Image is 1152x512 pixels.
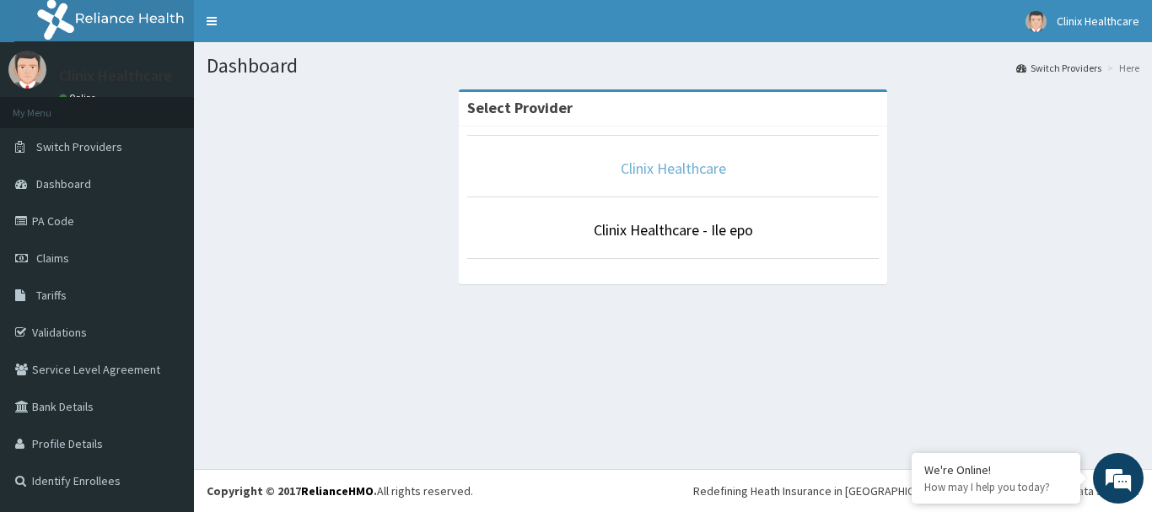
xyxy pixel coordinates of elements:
a: Clinix Healthcare [621,159,726,178]
li: Here [1103,61,1139,75]
span: Dashboard [36,176,91,191]
span: Switch Providers [36,139,122,154]
strong: Select Provider [467,98,573,117]
span: Tariffs [36,288,67,303]
img: User Image [8,51,46,89]
p: Clinix Healthcare [59,68,172,84]
div: Redefining Heath Insurance in [GEOGRAPHIC_DATA] using Telemedicine and Data Science! [693,482,1139,499]
a: Switch Providers [1016,61,1101,75]
a: Clinix Healthcare - Ile epo [594,220,753,240]
strong: Copyright © 2017 . [207,483,377,499]
img: User Image [1025,11,1047,32]
span: Claims [36,251,69,266]
span: Clinix Healthcare [1057,13,1139,29]
footer: All rights reserved. [194,469,1152,512]
a: Online [59,92,100,104]
a: RelianceHMO [301,483,374,499]
h1: Dashboard [207,55,1139,77]
div: We're Online! [924,462,1068,477]
p: How may I help you today? [924,480,1068,494]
